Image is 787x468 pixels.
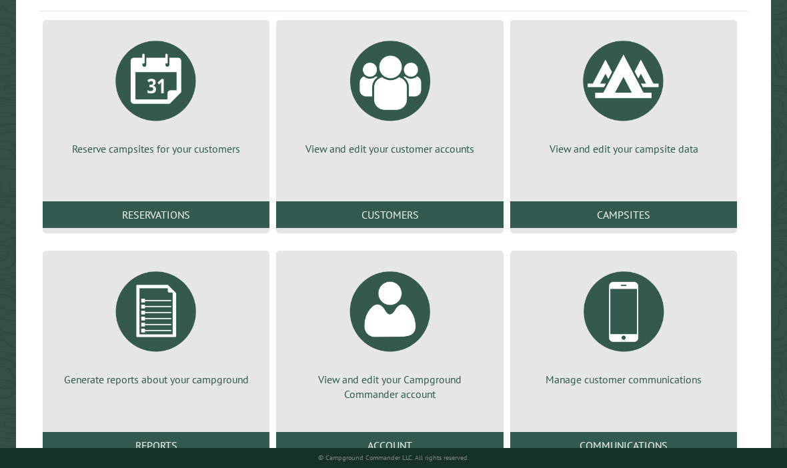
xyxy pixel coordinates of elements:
p: View and edit your campsite data [526,141,721,156]
p: View and edit your Campground Commander account [292,372,487,402]
a: Manage customer communications [526,261,721,387]
a: Reports [43,432,269,459]
a: View and edit your Campground Commander account [292,261,487,402]
a: View and edit your campsite data [526,31,721,156]
a: Communications [510,432,737,459]
a: Generate reports about your campground [59,261,253,387]
a: View and edit your customer accounts [292,31,487,156]
a: Reserve campsites for your customers [59,31,253,156]
a: Account [276,432,503,459]
p: Manage customer communications [526,372,721,387]
a: Campsites [510,201,737,228]
p: Generate reports about your campground [59,372,253,387]
a: Customers [276,201,503,228]
p: View and edit your customer accounts [292,141,487,156]
a: Reservations [43,201,269,228]
p: Reserve campsites for your customers [59,141,253,156]
small: © Campground Commander LLC. All rights reserved. [318,453,469,462]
